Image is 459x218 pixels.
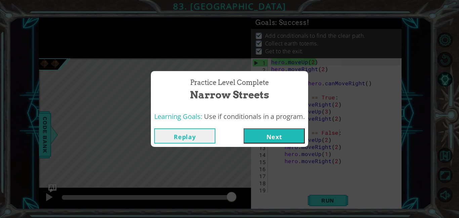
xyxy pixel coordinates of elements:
[190,78,269,88] span: Practice Level Complete
[190,88,269,102] span: Narrow Streets
[154,128,215,144] button: Replay
[154,112,202,121] span: Learning Goals:
[204,112,305,121] span: Use if conditionals in a program.
[244,128,305,144] button: Next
